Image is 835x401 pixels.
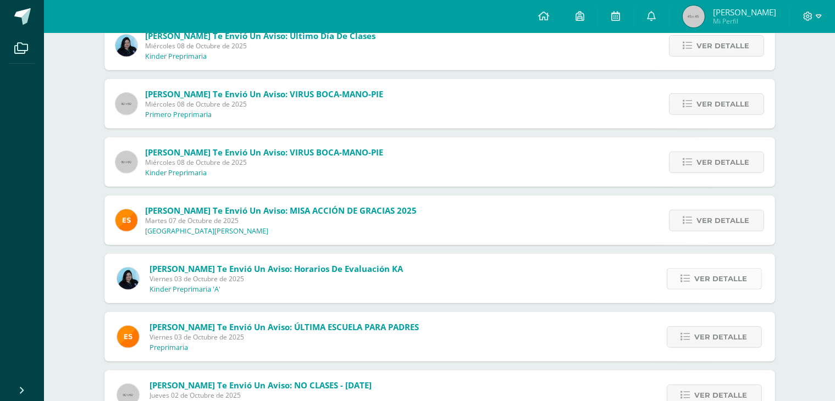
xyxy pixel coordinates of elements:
img: 0ec1db5f62156b052767e68aebe352a6.png [115,35,137,57]
span: [PERSON_NAME] te envió un aviso: NO CLASES - [DATE] [150,380,372,391]
span: Martes 07 de Octubre de 2025 [146,216,417,225]
span: [PERSON_NAME] te envió un aviso: ÚLTIMA ESCUELA PARA PADRES [150,321,419,332]
p: Kinder Preprimaria 'A' [150,285,220,294]
span: [PERSON_NAME] te envió un aviso: Horarios de Evaluación KA [150,263,403,274]
span: [PERSON_NAME] te envió un aviso: MISA ACCIÓN DE GRACIAS 2025 [146,205,417,216]
span: Viernes 03 de Octubre de 2025 [150,332,419,342]
p: Kinder Preprimaria [146,169,207,177]
span: Jueves 02 de Octubre de 2025 [150,391,372,400]
img: 45x45 [683,5,705,27]
span: Ver detalle [697,152,750,172]
span: Ver detalle [697,210,750,231]
img: 4ba0fbdb24318f1bbd103ebd070f4524.png [115,209,137,231]
span: Miércoles 08 de Octubre de 2025 [146,158,384,167]
img: 0ec1db5f62156b052767e68aebe352a6.png [117,268,139,289]
span: Miércoles 08 de Octubre de 2025 [146,41,376,51]
p: Primero Preprimaria [146,110,212,119]
span: Ver detalle [695,269,748,289]
img: 60x60 [115,151,137,173]
span: [PERSON_NAME] te envió un aviso: VIRUS BOCA-MANO-PIE [146,88,384,99]
span: Ver detalle [695,327,748,347]
img: 4ba0fbdb24318f1bbd103ebd070f4524.png [117,326,139,348]
span: Ver detalle [697,36,750,56]
span: [PERSON_NAME] [713,7,776,18]
img: 60x60 [115,93,137,115]
span: Miércoles 08 de Octubre de 2025 [146,99,384,109]
span: Mi Perfil [713,16,776,26]
p: Preprimaria [150,343,188,352]
p: Kinder Preprimaria [146,52,207,61]
span: Ver detalle [697,94,750,114]
p: [GEOGRAPHIC_DATA][PERSON_NAME] [146,227,269,236]
span: Viernes 03 de Octubre de 2025 [150,274,403,283]
span: [PERSON_NAME] te envió un aviso: VIRUS BOCA-MANO-PIE [146,147,384,158]
span: [PERSON_NAME] te envió un aviso: Último Día de Clases [146,30,376,41]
